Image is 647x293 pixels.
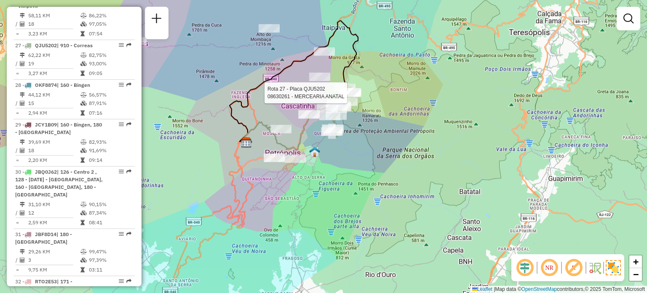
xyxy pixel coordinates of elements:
[28,266,80,274] td: 9,75 KM
[15,169,103,198] span: 30 -
[20,148,25,153] i: Total de Atividades
[20,92,25,97] i: Distância Total
[88,11,131,20] td: 86,22%
[119,82,124,87] em: Opções
[314,47,335,56] div: Atividade não roteirizada - NATALIA CARREIRO
[80,140,87,145] i: % de utilização do peso
[259,24,280,32] div: Atividade não roteirizada - HOTEL POUSADA DE ARARAS LTDA
[20,140,25,145] i: Distância Total
[80,110,85,116] i: Tempo total em rota
[80,101,87,106] i: % de utilização da cubagem
[35,169,57,175] span: JBQ0J62
[15,218,19,227] td: =
[606,260,621,275] img: Exibir/Ocultar setores
[15,121,102,135] span: | 160 - Bingen, 180 - [GEOGRAPHIC_DATA]
[80,249,87,254] i: % de utilização do peso
[28,51,80,59] td: 62,22 KM
[88,138,131,146] td: 82,93%
[309,146,320,157] img: 520 UDC Light Petropolis Centro
[148,10,165,29] a: Nova sessão e pesquisa
[241,137,252,148] img: FAD CDD Petropolis
[28,99,80,108] td: 15
[80,258,87,263] i: % de utilização da cubagem
[309,73,330,81] div: Atividade não roteirizada - BAR E MERCEARIA DIVI
[88,256,131,264] td: 97,39%
[15,266,19,274] td: =
[88,156,131,164] td: 09:14
[28,200,80,209] td: 31,10 KM
[20,249,25,254] i: Distância Total
[15,59,19,68] td: /
[299,110,320,118] div: Atividade não roteirizada - DIB2011 COMERCIO DE
[80,53,87,58] i: % de utilização do peso
[15,42,93,48] span: 27 -
[57,42,93,48] span: | 910 - Correas
[470,286,647,293] div: Map data © contributors,© 2025 TomTom, Microsoft
[88,69,131,78] td: 09:05
[270,125,291,133] div: Atividade não roteirizada - ALESSANDRA SILVA MIR
[35,82,57,88] span: OKF8874
[241,137,252,148] img: CDD Petropolis
[80,148,87,153] i: % de utilização da cubagem
[28,256,80,264] td: 3
[80,31,85,36] i: Tempo total em rota
[80,158,85,163] i: Tempo total em rota
[633,256,639,267] span: +
[28,109,80,117] td: 2,94 KM
[15,82,90,88] span: 28 -
[20,101,25,106] i: Total de Atividades
[88,30,131,38] td: 07:54
[620,10,637,27] a: Exibir filtros
[15,146,19,155] td: /
[119,231,124,237] em: Opções
[28,91,80,99] td: 44,12 KM
[20,22,25,27] i: Total de Atividades
[564,258,584,278] span: Exibir rótulo
[15,256,19,264] td: /
[28,138,80,146] td: 39,69 KM
[15,109,19,117] td: =
[15,121,102,135] span: 29 -
[35,278,57,285] span: RTO2E53
[15,231,72,245] span: | 180 - [GEOGRAPHIC_DATA]
[126,82,131,87] em: Rota exportada
[80,92,87,97] i: % de utilização do peso
[35,42,57,48] span: QJU5202
[80,71,85,76] i: Tempo total em rota
[28,11,80,20] td: 58,11 KM
[28,146,80,155] td: 18
[88,109,131,117] td: 07:16
[20,53,25,58] i: Distância Total
[15,69,19,78] td: =
[80,13,87,18] i: % de utilização do peso
[88,59,131,68] td: 93,00%
[119,169,124,174] em: Opções
[28,59,80,68] td: 19
[15,99,19,108] td: /
[28,218,80,227] td: 2,59 KM
[15,209,19,217] td: /
[126,231,131,237] em: Rota exportada
[539,258,559,278] span: Ocultar NR
[15,20,19,28] td: /
[126,43,131,48] em: Rota exportada
[88,266,131,274] td: 03:11
[28,209,80,217] td: 12
[88,247,131,256] td: 99,47%
[119,279,124,284] em: Opções
[629,255,642,268] a: Zoom in
[88,200,131,209] td: 90,15%
[88,209,131,217] td: 87,34%
[88,51,131,59] td: 82,75%
[80,220,85,225] i: Tempo total em rota
[317,104,338,112] div: Atividade não roteirizada - ELAINE DOS SANTOS GU
[285,154,306,163] div: Atividade não roteirizada - O VELHO BARAO
[80,22,87,27] i: % de utilização da cubagem
[28,30,80,38] td: 3,23 KM
[20,13,25,18] i: Distância Total
[28,156,80,164] td: 2,20 KM
[80,202,87,207] i: % de utilização do peso
[119,43,124,48] em: Opções
[88,99,131,108] td: 87,91%
[20,61,25,66] i: Total de Atividades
